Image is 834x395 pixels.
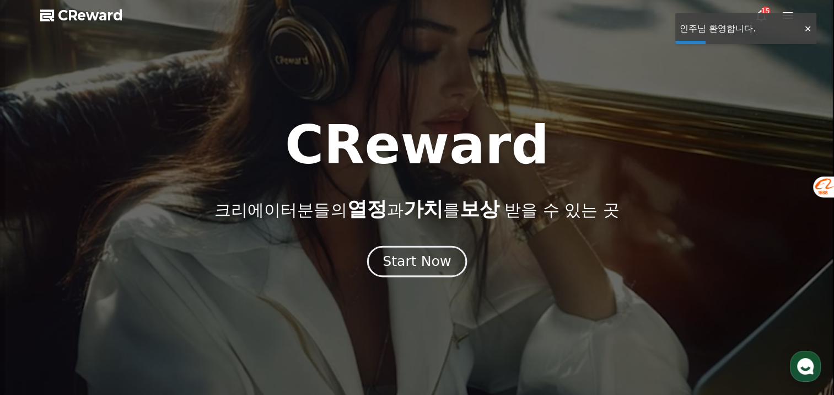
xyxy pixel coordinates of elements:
[367,246,467,277] button: Start Now
[383,252,451,271] div: Start Now
[101,321,114,329] span: 대화
[58,7,123,24] span: CReward
[3,303,73,331] a: 홈
[142,303,212,331] a: 설정
[347,197,386,220] span: 열정
[369,258,465,268] a: Start Now
[35,320,41,329] span: 홈
[459,197,499,220] span: 보상
[170,320,184,329] span: 설정
[755,9,768,22] a: 15
[403,197,443,220] span: 가치
[73,303,142,331] a: 대화
[285,119,549,172] h1: CReward
[761,7,770,15] div: 15
[40,7,123,24] a: CReward
[214,198,619,220] p: 크리에이터분들의 과 를 받을 수 있는 곳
